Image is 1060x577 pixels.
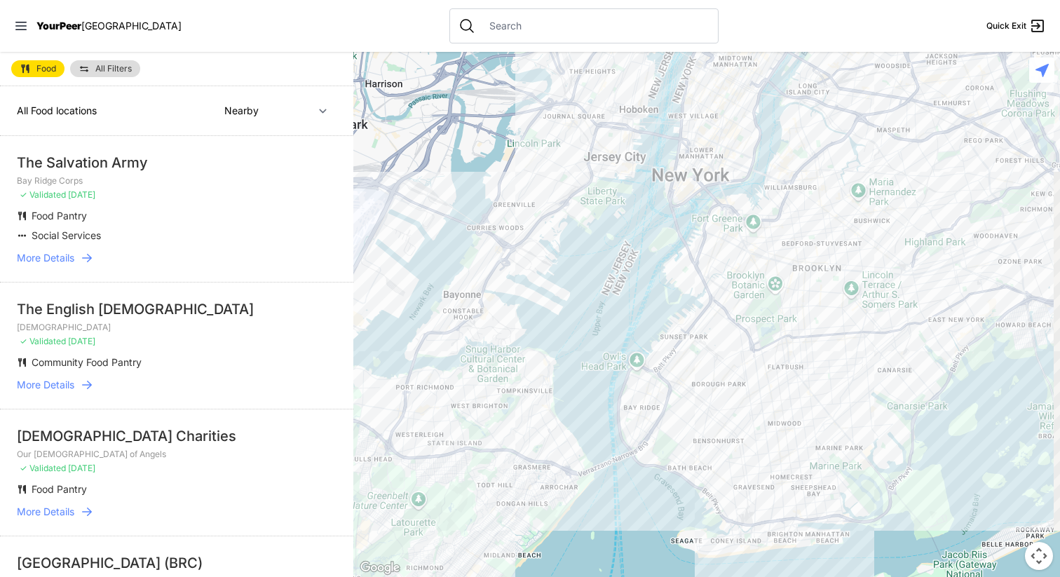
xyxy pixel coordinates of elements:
[11,60,64,77] a: Food
[32,483,87,495] span: Food Pantry
[357,559,403,577] img: Google
[32,356,142,368] span: Community Food Pantry
[20,336,66,346] span: ✓ Validated
[36,65,56,73] span: Food
[17,322,337,333] p: [DEMOGRAPHIC_DATA]
[17,505,337,519] a: More Details
[17,251,337,265] a: More Details
[481,19,709,33] input: Search
[20,189,66,200] span: ✓ Validated
[986,20,1026,32] span: Quick Exit
[17,251,74,265] span: More Details
[36,20,81,32] span: YourPeer
[32,210,87,222] span: Food Pantry
[68,336,95,346] span: [DATE]
[17,299,337,319] div: The English [DEMOGRAPHIC_DATA]
[17,104,97,116] span: All Food locations
[32,229,101,241] span: Social Services
[357,559,403,577] a: Open this area in Google Maps (opens a new window)
[70,60,140,77] a: All Filters
[17,426,337,446] div: [DEMOGRAPHIC_DATA] Charities
[17,378,337,392] a: More Details
[17,153,337,172] div: The Salvation Army
[81,20,182,32] span: [GEOGRAPHIC_DATA]
[68,463,95,473] span: [DATE]
[17,175,337,186] p: Bay Ridge Corps
[17,378,74,392] span: More Details
[20,463,66,473] span: ✓ Validated
[17,553,337,573] div: [GEOGRAPHIC_DATA] (BRC)
[68,189,95,200] span: [DATE]
[36,22,182,30] a: YourPeer[GEOGRAPHIC_DATA]
[17,505,74,519] span: More Details
[986,18,1046,34] a: Quick Exit
[17,449,337,460] p: Our [DEMOGRAPHIC_DATA] of Angels
[95,65,132,73] span: All Filters
[1025,542,1053,570] button: Map camera controls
